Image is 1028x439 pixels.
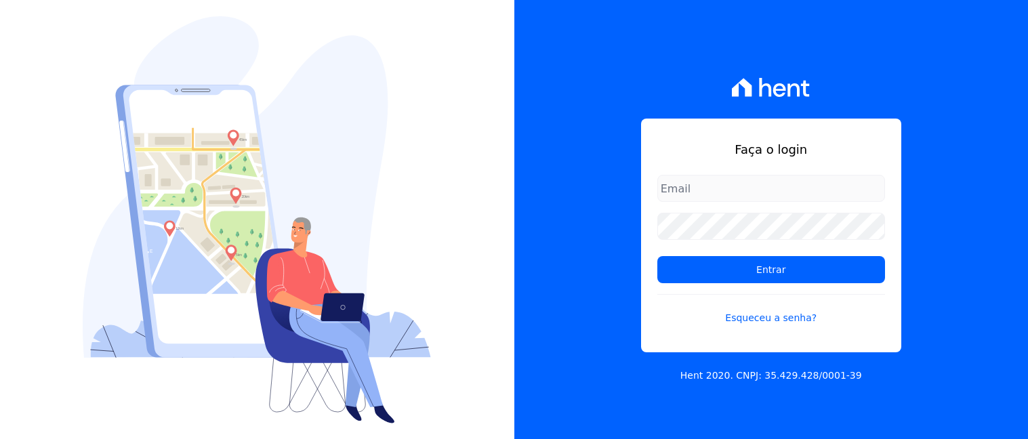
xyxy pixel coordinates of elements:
a: Esqueceu a senha? [657,294,885,325]
input: Email [657,175,885,202]
img: Login [83,16,431,423]
input: Entrar [657,256,885,283]
h1: Faça o login [657,140,885,159]
p: Hent 2020. CNPJ: 35.429.428/0001-39 [680,369,862,383]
